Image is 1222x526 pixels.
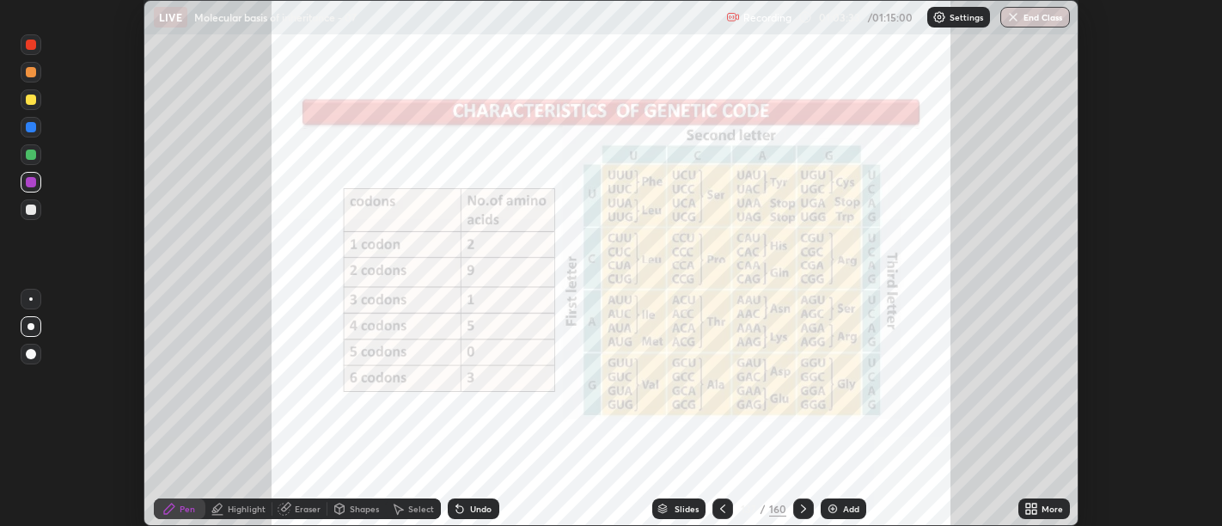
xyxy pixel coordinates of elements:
button: End Class [1000,7,1070,28]
div: Eraser [295,505,321,513]
div: Undo [470,505,492,513]
div: / [761,504,766,514]
p: LIVE [159,10,182,24]
div: Add [843,505,859,513]
p: Molecular basis of inheritance - 07 [194,10,357,24]
p: Settings [950,13,983,21]
img: class-settings-icons [932,10,946,24]
div: Shapes [350,505,379,513]
img: add-slide-button [826,502,840,516]
img: end-class-cross [1006,10,1020,24]
div: Select [408,505,434,513]
img: recording.375f2c34.svg [726,10,740,24]
p: Recording [743,11,791,24]
div: Highlight [228,505,266,513]
div: 160 [769,501,786,517]
div: 137 [740,504,757,514]
div: More [1042,505,1063,513]
div: Slides [675,505,699,513]
div: Pen [180,505,195,513]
